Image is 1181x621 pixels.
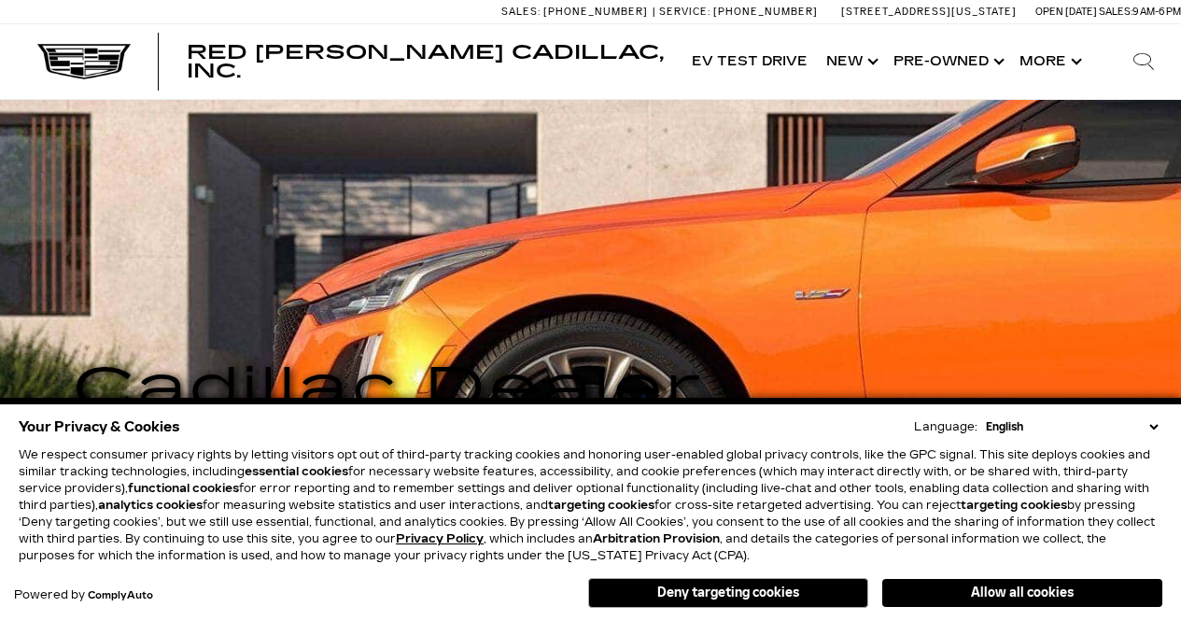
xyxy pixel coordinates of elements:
[128,482,239,495] strong: functional cookies
[37,44,131,79] img: Cadillac Dark Logo with Cadillac White Text
[396,532,484,545] a: Privacy Policy
[14,589,153,601] div: Powered by
[682,24,817,99] a: EV Test Drive
[245,465,348,478] strong: essential cookies
[659,6,710,18] span: Service:
[593,532,720,545] strong: Arbitration Provision
[501,6,541,18] span: Sales:
[73,355,1024,545] span: Cadillac Dealer [GEOGRAPHIC_DATA], [GEOGRAPHIC_DATA]
[88,590,153,601] a: ComplyAuto
[187,43,664,80] a: Red [PERSON_NAME] Cadillac, Inc.
[1010,24,1088,99] button: More
[653,7,822,17] a: Service: [PHONE_NUMBER]
[884,24,1010,99] a: Pre-Owned
[914,421,977,432] div: Language:
[19,446,1162,564] p: We respect consumer privacy rights by letting visitors opt out of third-party tracking cookies an...
[548,499,654,512] strong: targeting cookies
[543,6,648,18] span: [PHONE_NUMBER]
[817,24,884,99] a: New
[1099,6,1132,18] span: Sales:
[19,414,180,440] span: Your Privacy & Cookies
[961,499,1067,512] strong: targeting cookies
[1035,6,1097,18] span: Open [DATE]
[588,578,868,608] button: Deny targeting cookies
[713,6,818,18] span: [PHONE_NUMBER]
[882,579,1162,607] button: Allow all cookies
[1132,6,1181,18] span: 9 AM-6 PM
[981,418,1162,435] select: Language Select
[98,499,203,512] strong: analytics cookies
[187,41,664,82] span: Red [PERSON_NAME] Cadillac, Inc.
[501,7,653,17] a: Sales: [PHONE_NUMBER]
[841,6,1017,18] a: [STREET_ADDRESS][US_STATE]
